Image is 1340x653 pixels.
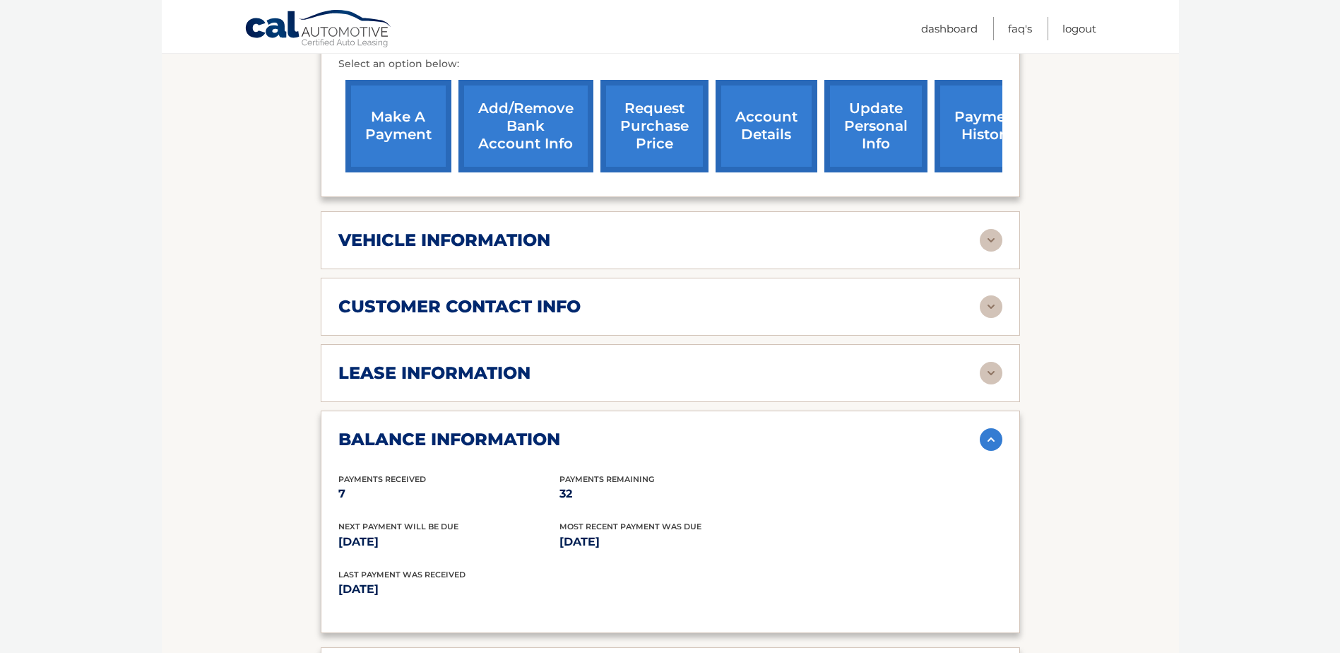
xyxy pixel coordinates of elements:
[559,532,781,552] p: [DATE]
[824,80,927,172] a: update personal info
[559,484,781,504] p: 32
[1008,17,1032,40] a: FAQ's
[338,484,559,504] p: 7
[980,362,1002,384] img: accordion-rest.svg
[1062,17,1096,40] a: Logout
[980,428,1002,451] img: accordion-active.svg
[559,474,654,484] span: Payments Remaining
[338,56,1002,73] p: Select an option below:
[600,80,708,172] a: request purchase price
[338,474,426,484] span: Payments Received
[716,80,817,172] a: account details
[458,80,593,172] a: Add/Remove bank account info
[338,522,458,531] span: Next Payment will be due
[921,17,978,40] a: Dashboard
[338,429,560,450] h2: balance information
[338,580,670,599] p: [DATE]
[338,532,559,552] p: [DATE]
[935,80,1040,172] a: payment history
[559,522,701,531] span: Most Recent Payment Was Due
[338,296,581,317] h2: customer contact info
[980,229,1002,252] img: accordion-rest.svg
[980,295,1002,318] img: accordion-rest.svg
[244,9,393,50] a: Cal Automotive
[338,570,466,580] span: Last Payment was received
[338,363,530,384] h2: lease information
[338,230,550,251] h2: vehicle information
[345,80,451,172] a: make a payment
